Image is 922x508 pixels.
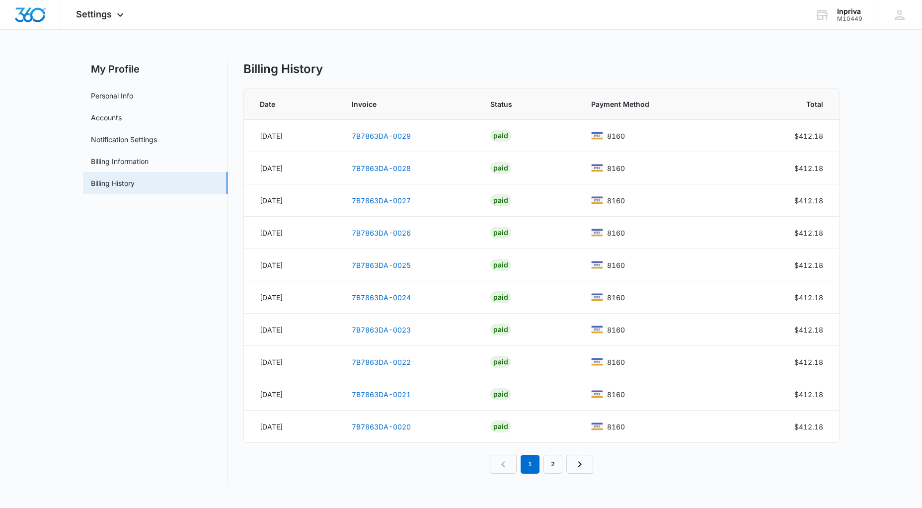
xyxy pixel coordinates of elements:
[91,178,135,188] a: Billing History
[352,164,411,172] a: 7B7863DA-0028
[837,15,862,22] div: account id
[607,163,625,173] span: brandLabels.visa ending with
[244,152,340,184] td: [DATE]
[244,411,340,443] td: [DATE]
[352,261,411,269] a: 7B7863DA-0025
[490,194,511,206] div: PAID
[490,99,552,109] span: Status
[607,325,625,335] span: brandLabels.visa ending with
[490,130,511,142] div: PAID
[490,388,511,400] div: PAID
[607,422,625,432] span: brandLabels.visa ending with
[490,162,511,174] div: PAID
[490,227,511,239] div: PAID
[521,455,539,474] em: 1
[740,184,839,217] td: $412.18
[490,259,511,271] div: PAID
[352,99,452,109] span: Invoice
[740,346,839,378] td: $412.18
[352,423,411,431] a: 7B7863DA-0020
[352,358,411,366] a: 7B7863DA-0022
[740,152,839,184] td: $412.18
[490,356,511,368] div: PAID
[607,260,625,270] span: brandLabels.visa ending with
[740,378,839,411] td: $412.18
[490,324,511,336] div: PAID
[607,357,625,367] span: brandLabels.visa ending with
[352,229,411,237] a: 7B7863DA-0026
[83,62,228,77] h2: My Profile
[244,184,340,217] td: [DATE]
[591,99,714,109] span: Payment Method
[740,281,839,314] td: $412.18
[740,217,839,249] td: $412.18
[260,99,314,109] span: Date
[244,120,340,152] td: [DATE]
[490,421,511,432] div: PAID
[91,90,133,101] a: Personal Info
[607,292,625,303] span: brandLabels.visa ending with
[607,195,625,206] span: brandLabels.visa ending with
[352,390,411,399] a: 7B7863DA-0021
[352,326,411,334] a: 7B7863DA-0023
[244,314,340,346] td: [DATE]
[76,9,112,19] span: Settings
[244,249,340,281] td: [DATE]
[740,411,839,443] td: $412.18
[837,7,862,15] div: account name
[740,249,839,281] td: $412.18
[566,455,593,474] a: Next Page
[543,455,562,474] a: Page 2
[244,217,340,249] td: [DATE]
[352,293,411,302] a: 7B7863DA-0024
[352,196,411,205] a: 7B7863DA-0027
[490,291,511,303] div: PAID
[243,62,323,77] h1: Billing History
[244,281,340,314] td: [DATE]
[740,314,839,346] td: $412.18
[607,228,625,238] span: brandLabels.visa ending with
[767,99,823,109] span: Total
[607,389,625,400] span: brandLabels.visa ending with
[490,455,593,474] nav: Pagination
[244,346,340,378] td: [DATE]
[607,131,625,141] span: brandLabels.visa ending with
[352,132,411,140] a: 7B7863DA-0029
[244,378,340,411] td: [DATE]
[740,120,839,152] td: $412.18
[91,134,157,145] a: Notification Settings
[91,156,149,167] a: Billing Information
[91,112,122,123] a: Accounts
